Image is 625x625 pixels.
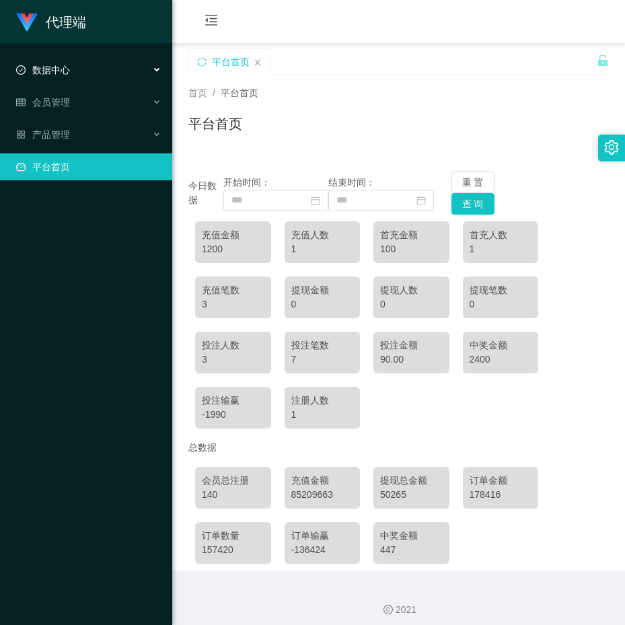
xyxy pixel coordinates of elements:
div: 85209663 [291,488,354,502]
img: logo.9652507e.png [16,13,38,32]
div: 中奖金额 [470,338,532,353]
div: 提现人数 [380,283,443,297]
i: 图标: calendar [416,196,426,205]
div: 7 [291,353,354,367]
div: 充值金额 [202,228,264,242]
div: 注册人数 [291,394,354,408]
div: 平台首页 [212,49,250,75]
div: 提现总金额 [380,474,443,488]
div: 0 [291,297,354,311]
i: 图标: unlock [597,54,609,67]
i: 图标: setting [604,140,619,155]
div: 首充金额 [380,228,443,242]
span: 结束时间： [328,177,375,188]
a: 图标: dashboard平台首页 [16,153,161,180]
div: 100 [380,242,443,256]
i: 图标: close [254,59,262,67]
i: 图标: copyright [383,605,393,614]
i: 图标: check-circle-o [16,65,26,75]
a: 代理端 [16,16,86,27]
span: 平台首页 [221,87,258,98]
div: 投注笔数 [291,338,354,353]
span: 会员管理 [16,97,70,108]
div: 投注金额 [380,338,443,353]
i: 图标: calendar [311,196,320,205]
button: 查 询 [451,193,494,215]
div: 3 [202,353,264,367]
div: 中奖金额 [380,529,443,543]
h1: 平台首页 [188,114,242,134]
span: 首页 [188,87,207,98]
span: 数据中心 [16,65,70,75]
i: 图标: menu-fold [188,1,234,44]
h1: 代理端 [46,1,86,44]
i: 图标: table [16,98,26,107]
div: 50265 [380,488,443,502]
div: 157420 [202,543,264,557]
div: 0 [380,297,443,311]
div: 1200 [202,242,264,256]
i: 图标: appstore-o [16,130,26,139]
div: 充值笔数 [202,283,264,297]
div: 90.00 [380,353,443,367]
div: 0 [470,297,532,311]
div: 充值金额 [291,474,354,488]
i: 图标: sync [197,57,207,67]
div: 3 [202,297,264,311]
div: 会员总注册 [202,474,264,488]
span: 开始时间： [223,177,270,188]
div: 充值人数 [291,228,354,242]
div: -136424 [291,543,354,557]
div: 2400 [470,353,532,367]
div: 140 [202,488,264,502]
div: 订单输赢 [291,529,354,543]
div: 投注输赢 [202,394,264,408]
div: 订单金额 [470,474,532,488]
div: 投注人数 [202,338,264,353]
div: 447 [380,543,443,557]
div: 1 [291,408,354,422]
div: 首充人数 [470,228,532,242]
div: 提现金额 [291,283,354,297]
div: 总数据 [188,435,609,460]
div: 提现笔数 [470,283,532,297]
div: 178416 [470,488,532,502]
div: -1990 [202,408,264,422]
span: 产品管理 [16,129,70,140]
div: 1 [470,242,532,256]
div: 订单数量 [202,529,264,543]
div: 2021 [183,603,614,617]
div: 今日数据 [188,179,223,207]
div: 1 [291,242,354,256]
button: 重 置 [451,172,494,193]
span: / [213,87,215,98]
